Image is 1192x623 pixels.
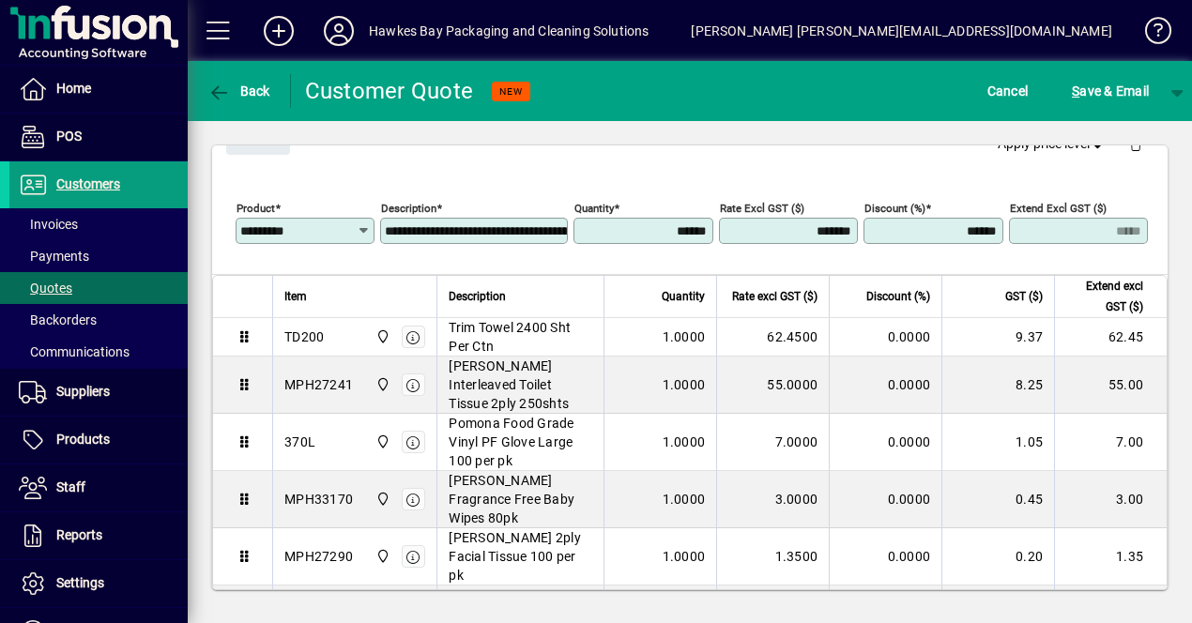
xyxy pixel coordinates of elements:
td: 0.0000 [829,357,941,414]
span: Central [371,374,392,395]
span: POS [56,129,82,144]
button: Add [249,14,309,48]
div: Hawkes Bay Packaging and Cleaning Solutions [369,16,649,46]
span: Products [56,432,110,447]
span: Central [371,432,392,452]
span: Quantity [662,286,705,307]
a: Knowledge Base [1131,4,1169,65]
a: Settings [9,560,188,607]
div: Customer Quote [305,76,474,106]
a: Suppliers [9,369,188,416]
span: 1.0000 [663,490,706,509]
span: Pomona Food Grade Vinyl PF Glove Large 100 per pk [449,414,592,470]
div: MPH27241 [284,375,353,394]
mat-label: Quantity [574,202,614,215]
td: 0.45 [941,471,1054,528]
span: 1.0000 [663,375,706,394]
td: 7.00 [1054,414,1167,471]
a: Reports [9,512,188,559]
mat-label: Rate excl GST ($) [720,202,804,215]
div: 62.4500 [728,327,818,346]
span: 1.0000 [663,433,706,451]
td: 0.0000 [829,414,941,471]
span: Backorders [19,312,97,327]
span: Communications [19,344,130,359]
span: Customers [56,176,120,191]
span: [PERSON_NAME] Fragrance Free Baby Wipes 80pk [449,471,592,527]
span: Description [449,286,506,307]
button: Save & Email [1062,74,1158,108]
button: Cancel [983,74,1033,108]
div: 370L [284,433,315,451]
span: Staff [56,479,85,494]
td: 9.37 [941,318,1054,357]
span: 1.0000 [663,547,706,566]
span: Discount (%) [866,286,930,307]
app-page-header-button: Delete [1113,135,1158,152]
span: Back [207,84,270,99]
div: 3.0000 [728,490,818,509]
app-page-header-button: Back [188,74,291,108]
span: Reports [56,527,102,542]
mat-label: Discount (%) [864,202,925,215]
span: Invoices [19,217,78,232]
mat-label: Extend excl GST ($) [1010,202,1107,215]
div: MPH33170 [284,490,353,509]
a: Backorders [9,304,188,336]
a: Communications [9,336,188,368]
span: Item [284,286,307,307]
app-page-header-button: Close [222,129,295,145]
td: 0.20 [941,528,1054,585]
td: 62.45 [1054,318,1167,357]
span: Settings [56,575,104,590]
span: [PERSON_NAME] Interleaved Toilet Tissue 2ply 250shts [449,357,592,413]
span: Quotes [19,281,72,296]
span: ave & Email [1072,76,1149,106]
span: Home [56,81,91,96]
button: Profile [309,14,369,48]
span: 1.0000 [663,327,706,346]
a: POS [9,114,188,160]
span: Trim Towel 2400 Sht Per Ctn [449,318,592,356]
span: [PERSON_NAME] 2ply Facial Tissue 100 per pk [449,528,592,585]
td: 1.35 [1054,528,1167,585]
span: Extend excl GST ($) [1066,276,1143,317]
a: Invoices [9,208,188,240]
span: GST ($) [1005,286,1043,307]
td: 0.0000 [829,471,941,528]
span: Central [371,489,392,509]
mat-label: Description [381,202,436,215]
span: Rate excl GST ($) [732,286,818,307]
span: Central [371,327,392,347]
span: Suppliers [56,384,110,399]
div: 55.0000 [728,375,818,394]
button: Close [226,121,290,155]
span: Cancel [987,76,1029,106]
div: TD200 [284,327,324,346]
td: 0.0000 [829,318,941,357]
a: Staff [9,464,188,511]
span: S [1072,84,1079,99]
td: 3.00 [1054,471,1167,528]
a: Payments [9,240,188,272]
mat-label: Product [237,202,275,215]
button: Back [203,74,275,108]
td: 55.00 [1054,357,1167,414]
div: [PERSON_NAME] [PERSON_NAME][EMAIL_ADDRESS][DOMAIN_NAME] [691,16,1112,46]
a: Quotes [9,272,188,304]
a: Home [9,66,188,113]
td: 8.25 [941,357,1054,414]
div: MPH27290 [284,547,353,566]
td: 0.0000 [829,528,941,585]
span: Central [371,546,392,567]
td: 1.05 [941,414,1054,471]
div: 7.0000 [728,433,818,451]
span: Payments [19,249,89,264]
div: 1.3500 [728,547,818,566]
a: Products [9,417,188,463]
span: NEW [499,85,523,98]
